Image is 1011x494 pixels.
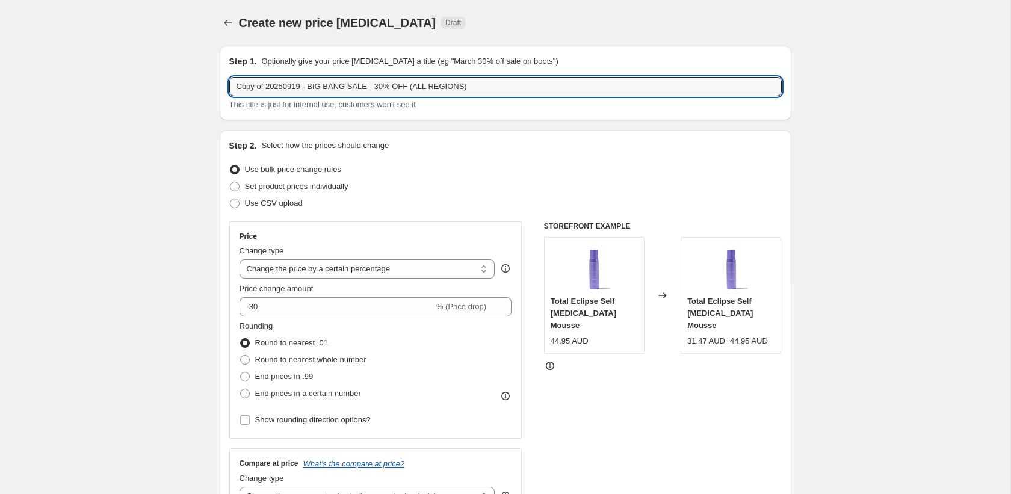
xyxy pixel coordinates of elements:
img: 1.1_LUN120_Total_Eclipse_Tanning_Mousse_-_Shadow_80x.jpg [570,244,618,292]
input: 30% off holiday sale [229,77,782,96]
span: Use bulk price change rules [245,165,341,174]
span: Set product prices individually [245,182,348,191]
span: Total Eclipse Self [MEDICAL_DATA] Mousse [687,297,753,330]
button: Price change jobs [220,14,237,31]
input: -15 [240,297,434,316]
button: What's the compare at price? [303,459,405,468]
span: End prices in .99 [255,372,314,381]
span: Rounding [240,321,273,330]
span: End prices in a certain number [255,389,361,398]
h3: Compare at price [240,458,298,468]
span: Total Eclipse Self [MEDICAL_DATA] Mousse [551,297,616,330]
h2: Step 2. [229,140,257,152]
span: Price change amount [240,284,314,293]
strike: 44.95 AUD [730,335,768,347]
span: Use CSV upload [245,199,303,208]
span: This title is just for internal use, customers won't see it [229,100,416,109]
span: Change type [240,474,284,483]
div: help [499,262,512,274]
span: % (Price drop) [436,302,486,311]
span: Draft [445,18,461,28]
span: Round to nearest whole number [255,355,366,364]
h6: STOREFRONT EXAMPLE [544,221,782,231]
span: Show rounding direction options? [255,415,371,424]
div: 31.47 AUD [687,335,725,347]
div: 44.95 AUD [551,335,589,347]
span: Change type [240,246,284,255]
h3: Price [240,232,257,241]
span: Create new price [MEDICAL_DATA] [239,16,436,29]
p: Select how the prices should change [261,140,389,152]
h2: Step 1. [229,55,257,67]
img: 1.1_LUN120_Total_Eclipse_Tanning_Mousse_-_Shadow_80x.jpg [707,244,755,292]
p: Optionally give your price [MEDICAL_DATA] a title (eg "March 30% off sale on boots") [261,55,558,67]
span: Round to nearest .01 [255,338,328,347]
